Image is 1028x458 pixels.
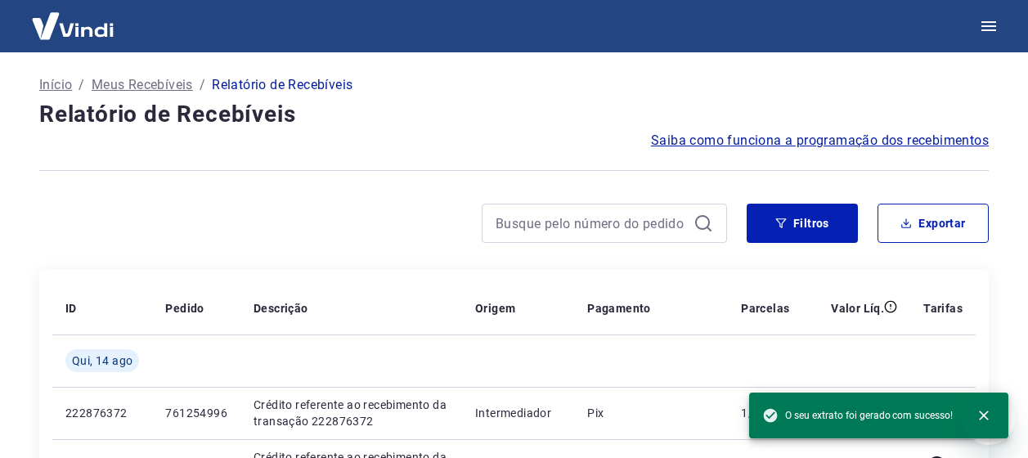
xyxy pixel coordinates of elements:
a: Saiba como funciona a programação dos recebimentos [651,131,989,150]
a: Início [39,75,72,95]
p: Valor Líq. [831,300,884,317]
p: Intermediador [475,405,561,421]
p: / [200,75,205,95]
p: Descrição [254,300,308,317]
p: ID [65,300,77,317]
p: 1/1 [741,405,789,421]
p: Tarifas [923,300,963,317]
p: Pix [587,405,715,421]
h4: Relatório de Recebíveis [39,98,989,131]
img: Vindi [20,1,126,51]
p: Pedido [165,300,204,317]
input: Busque pelo número do pedido [496,211,687,236]
a: Meus Recebíveis [92,75,193,95]
iframe: Botão para abrir a janela de mensagens [963,393,1015,445]
button: Exportar [878,204,989,243]
p: Relatório de Recebíveis [212,75,352,95]
p: Pagamento [587,300,651,317]
p: / [79,75,84,95]
p: 222876372 [65,405,139,421]
p: Origem [475,300,515,317]
span: O seu extrato foi gerado com sucesso! [762,407,953,424]
button: Filtros [747,204,858,243]
p: Parcelas [741,300,789,317]
p: Crédito referente ao recebimento da transação 222876372 [254,397,449,429]
p: 761254996 [165,405,227,421]
span: Qui, 14 ago [72,352,132,369]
